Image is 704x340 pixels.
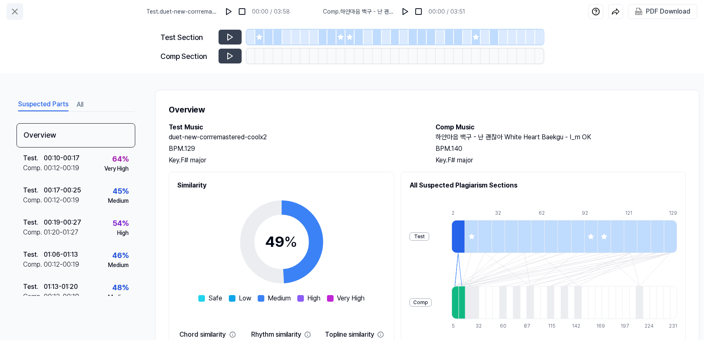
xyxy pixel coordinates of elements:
div: Chord similarity [180,330,226,340]
h2: All Suspected Plagiarism Sections [410,181,677,190]
div: Key. F# major [436,155,686,165]
div: Key. F# major [169,155,419,165]
div: 5 [452,322,459,330]
div: Test [410,232,429,241]
div: 00:00 / 03:51 [429,7,465,16]
div: Test . [23,218,44,227]
h2: 하얀마음 백구 - 난 괜찮아 White Heart Baekgu - I_m OK [436,132,686,142]
div: 01:20 - 01:27 [44,227,78,237]
div: Comp [410,298,432,307]
img: stop [238,7,246,16]
h2: Similarity [177,181,386,190]
div: 00:00 / 03:58 [252,7,290,16]
div: 00:19 - 00:27 [44,218,81,227]
div: Test Section [161,32,214,43]
div: Medium [108,293,129,302]
div: 00:12 - 00:19 [44,260,79,270]
div: 00:17 - 00:25 [44,185,81,195]
span: Medium [268,293,291,303]
div: 01:06 - 01:13 [44,250,78,260]
span: High [307,293,320,303]
img: PDF Download [635,8,643,15]
div: Test . [23,250,44,260]
div: 224 [645,322,652,330]
span: Test . duet-new-corrremastered-coolx2 [146,7,219,16]
button: All [77,98,83,111]
div: 197 [621,322,628,330]
div: 49 [266,231,298,253]
div: Medium [108,261,129,270]
h2: Test Music [169,122,419,132]
div: 45 % [113,185,129,197]
div: 48 % [112,282,129,293]
span: % [285,233,298,251]
div: 169 [596,322,603,330]
div: Comp . [23,163,44,173]
div: 115 [548,322,555,330]
div: 00:12 - 00:19 [44,195,79,205]
img: stop [414,7,423,16]
div: 2 [452,209,465,217]
div: Test . [23,185,44,195]
div: BPM. 129 [169,144,419,154]
div: Very High [104,164,129,173]
div: 46 % [112,250,129,261]
div: Overview [16,123,135,148]
div: High [117,229,129,237]
button: Suspected Parts [18,98,68,111]
img: help [592,7,600,16]
img: play [225,7,233,16]
div: Comp . [23,292,44,302]
h2: duet-new-corrremastered-coolx2 [169,132,419,142]
div: 32 [495,209,508,217]
div: BPM. 140 [436,144,686,154]
button: PDF Download [633,5,692,19]
div: Comp . [23,260,44,270]
div: 32 [476,322,483,330]
div: 60 [500,322,507,330]
div: Comp . [23,195,44,205]
div: 92 [582,209,595,217]
div: 00:12 - 00:19 [44,292,79,302]
span: Very High [337,293,365,303]
img: share [612,7,620,16]
div: Comp . [23,227,44,237]
h1: Overview [169,103,686,116]
div: Rhythm similarity [251,330,301,340]
div: 01:13 - 01:20 [44,282,78,292]
div: PDF Download [646,6,690,17]
span: Safe [208,293,222,303]
div: 00:12 - 00:19 [44,163,79,173]
div: Test . [23,153,44,163]
div: 121 [626,209,639,217]
div: 54 % [113,218,129,229]
div: Medium [108,197,129,205]
div: Test . [23,282,44,292]
img: play [401,7,410,16]
div: 142 [572,322,579,330]
span: Comp . 하얀마음 백구 - 난 괜찮아 White Heart Baekgu - I_m OK [323,7,396,16]
div: 231 [669,322,677,330]
div: 129 [669,209,677,217]
h2: Comp Music [436,122,686,132]
div: 87 [524,322,531,330]
span: Low [239,293,251,303]
div: Topline similarity [325,330,374,340]
div: 00:10 - 00:17 [44,153,80,163]
div: Comp Section [161,51,214,62]
div: 64 % [112,153,129,164]
div: 62 [539,209,552,217]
